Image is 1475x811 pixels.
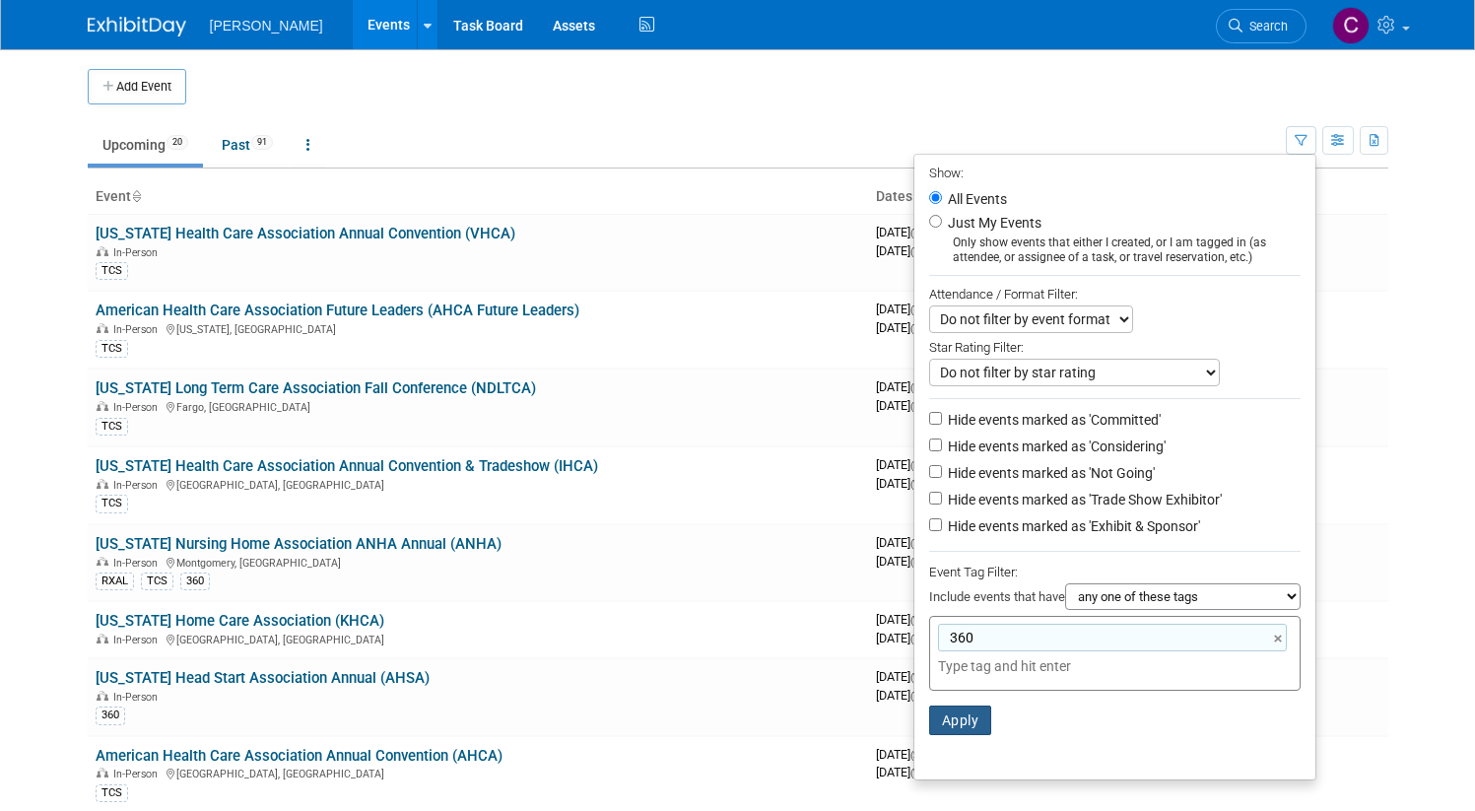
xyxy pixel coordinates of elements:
[113,479,164,492] span: In-Person
[910,557,926,568] span: (Fri)
[929,236,1301,265] div: Only show events that either I created, or I am tagged in (as attendee, or assignee of a task, or...
[96,554,860,570] div: Montgomery, [GEOGRAPHIC_DATA]
[96,535,502,553] a: [US_STATE] Nursing Home Association ANHA Annual (ANHA)
[113,691,164,704] span: In-Person
[944,490,1222,509] label: Hide events marked as 'Trade Show Exhibitor'
[97,634,108,643] img: In-Person Event
[944,410,1161,430] label: Hide events marked as 'Committed'
[944,463,1155,483] label: Hide events marked as 'Not Going'
[97,557,108,567] img: In-Person Event
[113,634,164,646] span: In-Person
[113,401,164,414] span: In-Person
[1242,19,1288,34] span: Search
[910,634,932,644] span: (Thu)
[929,561,1301,583] div: Event Tag Filter:
[96,495,128,512] div: TCS
[97,246,108,256] img: In-Person Event
[876,476,936,491] span: [DATE]
[910,538,932,549] span: (Tue)
[96,707,125,724] div: 360
[96,398,860,414] div: Fargo, [GEOGRAPHIC_DATA]
[910,228,932,238] span: (Tue)
[1274,628,1287,650] a: ×
[141,573,173,590] div: TCS
[96,225,515,242] a: [US_STATE] Health Care Association Annual Convention (VHCA)
[210,18,323,34] span: [PERSON_NAME]
[113,246,164,259] span: In-Person
[910,401,926,412] span: (Fri)
[96,573,134,590] div: RXAL
[876,379,942,394] span: [DATE]
[929,583,1301,616] div: Include events that have
[876,612,942,627] span: [DATE]
[910,382,936,393] span: (Mon)
[88,69,186,104] button: Add Event
[96,765,860,780] div: [GEOGRAPHIC_DATA], [GEOGRAPHIC_DATA]
[929,283,1301,305] div: Attendance / Format Filter:
[180,573,210,590] div: 360
[97,768,108,777] img: In-Person Event
[912,188,922,204] a: Sort by Start Date
[96,784,128,802] div: TCS
[910,479,936,490] span: (Wed)
[944,516,1200,536] label: Hide events marked as 'Exhibit & Sponsor'
[97,401,108,411] img: In-Person Event
[910,691,932,702] span: (Thu)
[131,188,141,204] a: Sort by Event Name
[167,135,188,150] span: 20
[910,246,932,257] span: (Tue)
[876,631,932,645] span: [DATE]
[97,691,108,701] img: In-Person Event
[88,17,186,36] img: ExhibitDay
[876,398,926,413] span: [DATE]
[876,765,936,779] span: [DATE]
[946,628,973,647] span: 360
[910,750,932,761] span: (Sun)
[929,160,1301,184] div: Show:
[910,460,936,471] span: (Mon)
[929,706,992,735] button: Apply
[876,320,932,335] span: [DATE]
[207,126,288,164] a: Past91
[944,213,1041,233] label: Just My Events
[910,615,936,626] span: (Wed)
[938,656,1214,676] input: Type tag and hit enter
[910,304,932,315] span: (Tue)
[88,180,868,214] th: Event
[1216,9,1307,43] a: Search
[876,457,942,472] span: [DATE]
[876,243,932,258] span: [DATE]
[876,554,926,569] span: [DATE]
[96,340,128,358] div: TCS
[96,418,128,436] div: TCS
[876,302,938,316] span: [DATE]
[96,612,384,630] a: [US_STATE] Home Care Association (KHCA)
[910,672,936,683] span: (Wed)
[868,180,1128,214] th: Dates
[97,323,108,333] img: In-Person Event
[910,768,936,778] span: (Wed)
[944,192,1007,206] label: All Events
[113,768,164,780] span: In-Person
[96,631,860,646] div: [GEOGRAPHIC_DATA], [GEOGRAPHIC_DATA]
[251,135,273,150] span: 91
[113,557,164,570] span: In-Person
[876,747,938,762] span: [DATE]
[1332,7,1370,44] img: Cushing Phillips
[96,379,536,397] a: [US_STATE] Long Term Care Association Fall Conference (NDLTCA)
[96,476,860,492] div: [GEOGRAPHIC_DATA], [GEOGRAPHIC_DATA]
[944,437,1166,456] label: Hide events marked as 'Considering'
[96,669,430,687] a: [US_STATE] Head Start Association Annual (AHSA)
[96,262,128,280] div: TCS
[96,320,860,336] div: [US_STATE], [GEOGRAPHIC_DATA]
[929,333,1301,359] div: Star Rating Filter:
[88,126,203,164] a: Upcoming20
[113,323,164,336] span: In-Person
[96,457,598,475] a: [US_STATE] Health Care Association Annual Convention & Tradeshow (IHCA)
[96,302,579,319] a: American Health Care Association Future Leaders (AHCA Future Leaders)
[910,323,932,334] span: (Thu)
[876,688,932,703] span: [DATE]
[97,479,108,489] img: In-Person Event
[876,225,938,239] span: [DATE]
[876,669,942,684] span: [DATE]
